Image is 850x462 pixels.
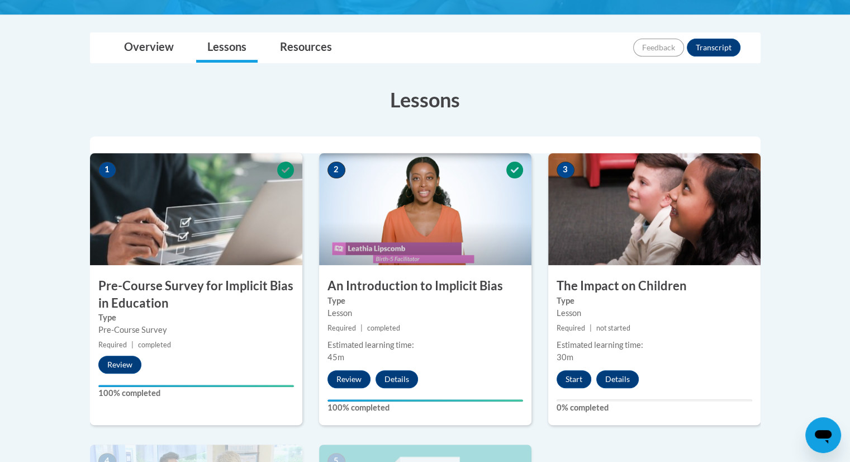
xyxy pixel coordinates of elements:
span: 45m [327,352,344,362]
span: 2 [327,162,345,178]
label: Type [327,295,523,307]
div: Estimated learning time: [327,339,523,351]
span: 1 [98,162,116,178]
h3: An Introduction to Implicit Bias [319,277,531,295]
div: Lesson [327,307,523,319]
span: | [360,324,363,332]
div: Pre-Course Survey [98,324,294,336]
a: Overview [113,33,185,63]
button: Review [327,370,371,388]
div: Your progress [98,385,294,387]
iframe: Button to launch messaging window [805,417,841,453]
span: | [590,324,592,332]
span: completed [367,324,400,332]
label: Type [98,312,294,324]
span: 30m [557,352,573,362]
span: Required [98,341,127,349]
button: Feedback [633,39,684,56]
div: Estimated learning time: [557,339,752,351]
span: Required [557,324,585,332]
img: Course Image [319,153,531,265]
label: 100% completed [98,387,294,399]
h3: Lessons [90,86,761,114]
span: Required [327,324,356,332]
a: Lessons [196,33,258,63]
button: Details [376,370,418,388]
span: completed [138,341,171,349]
label: 0% completed [557,402,752,414]
button: Review [98,356,141,374]
label: Type [557,295,752,307]
h3: Pre-Course Survey for Implicit Bias in Education [90,277,302,312]
h3: The Impact on Children [548,277,761,295]
div: Lesson [557,307,752,319]
button: Start [557,370,591,388]
a: Resources [269,33,343,63]
img: Course Image [90,153,302,265]
span: | [131,341,134,349]
div: Your progress [327,399,523,402]
img: Course Image [548,153,761,265]
span: 3 [557,162,574,178]
label: 100% completed [327,402,523,414]
button: Details [596,370,639,388]
span: not started [596,324,630,332]
button: Transcript [687,39,740,56]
